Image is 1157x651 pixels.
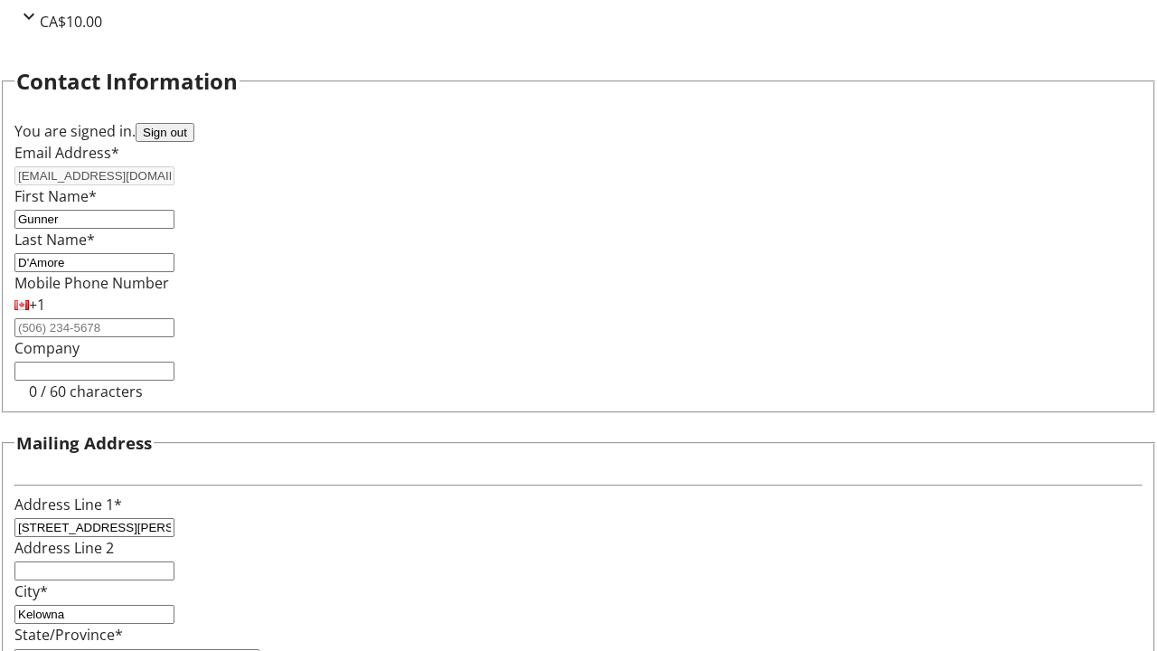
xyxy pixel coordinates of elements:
h2: Contact Information [16,65,238,98]
label: Company [14,338,80,358]
h3: Mailing Address [16,430,152,456]
label: Email Address* [14,143,119,163]
span: CA$10.00 [40,12,102,32]
label: City* [14,581,48,601]
label: Address Line 1* [14,495,122,514]
tr-character-limit: 0 / 60 characters [29,382,143,401]
label: Address Line 2 [14,538,114,558]
label: Last Name* [14,230,95,250]
input: (506) 234-5678 [14,318,174,337]
label: Mobile Phone Number [14,273,169,293]
div: You are signed in. [14,120,1143,142]
input: Address [14,518,174,537]
label: First Name* [14,186,97,206]
label: State/Province* [14,625,123,645]
input: City [14,605,174,624]
button: Sign out [136,123,194,142]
